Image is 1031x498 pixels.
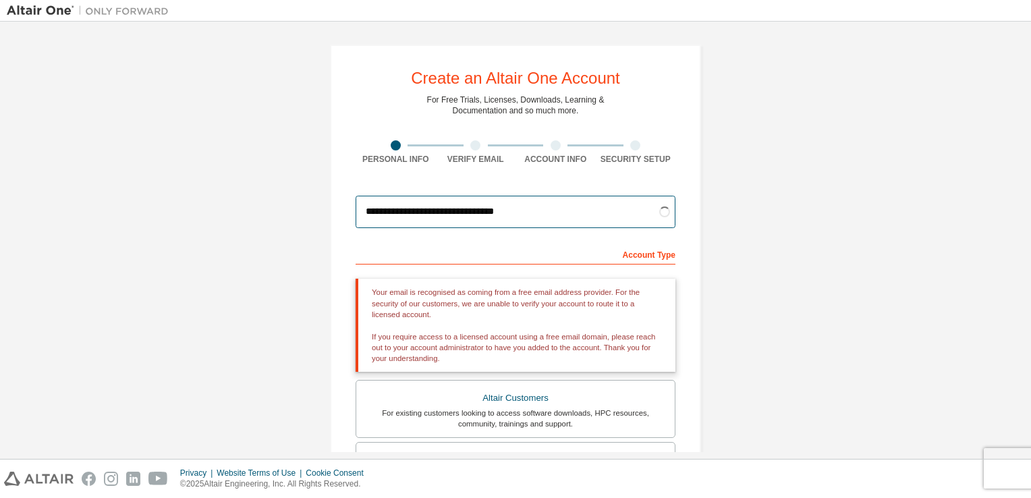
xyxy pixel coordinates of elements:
div: Personal Info [356,154,436,165]
div: Students [364,451,667,470]
div: Cookie Consent [306,468,371,478]
div: Create an Altair One Account [411,70,620,86]
div: Security Setup [596,154,676,165]
div: Verify Email [436,154,516,165]
div: Account Info [515,154,596,165]
img: Altair One [7,4,175,18]
img: youtube.svg [148,472,168,486]
p: © 2025 Altair Engineering, Inc. All Rights Reserved. [180,478,372,490]
img: instagram.svg [104,472,118,486]
div: Account Type [356,243,675,265]
div: For Free Trials, Licenses, Downloads, Learning & Documentation and so much more. [427,94,605,116]
div: Altair Customers [364,389,667,408]
img: altair_logo.svg [4,472,74,486]
img: linkedin.svg [126,472,140,486]
div: Privacy [180,468,217,478]
div: Your email is recognised as coming from a free email address provider. For the security of our cu... [356,279,675,372]
div: Website Terms of Use [217,468,306,478]
div: For existing customers looking to access software downloads, HPC resources, community, trainings ... [364,408,667,429]
img: facebook.svg [82,472,96,486]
